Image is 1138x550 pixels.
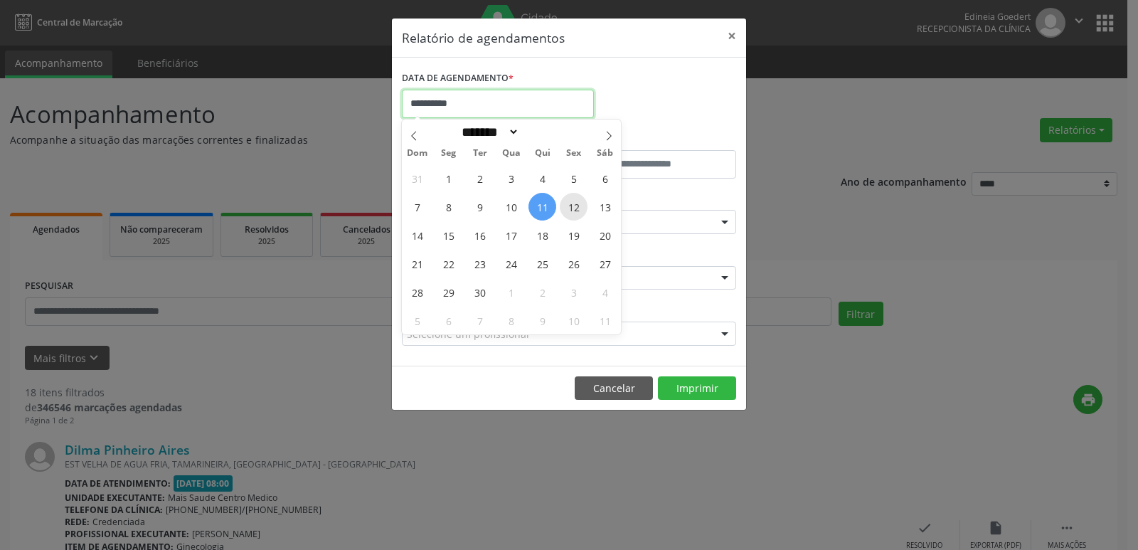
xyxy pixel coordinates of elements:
label: ATÉ [573,128,736,150]
span: Outubro 1, 2025 [497,278,525,306]
span: Qui [527,149,558,158]
span: Setembro 30, 2025 [466,278,494,306]
span: Seg [433,149,464,158]
span: Setembro 23, 2025 [466,250,494,277]
span: Setembro 18, 2025 [528,221,556,249]
span: Setembro 15, 2025 [435,221,462,249]
span: Outubro 9, 2025 [528,307,556,334]
span: Setembro 12, 2025 [560,193,587,221]
span: Setembro 20, 2025 [591,221,619,249]
span: Setembro 5, 2025 [560,164,587,192]
span: Ter [464,149,496,158]
span: Outubro 7, 2025 [466,307,494,334]
span: Setembro 1, 2025 [435,164,462,192]
span: Qua [496,149,527,158]
span: Setembro 7, 2025 [403,193,431,221]
span: Sáb [590,149,621,158]
span: Setembro 27, 2025 [591,250,619,277]
span: Setembro 16, 2025 [466,221,494,249]
span: Setembro 19, 2025 [560,221,587,249]
label: DATA DE AGENDAMENTO [402,68,514,90]
span: Outubro 11, 2025 [591,307,619,334]
span: Dom [402,149,433,158]
span: Outubro 8, 2025 [497,307,525,334]
span: Setembro 14, 2025 [403,221,431,249]
button: Imprimir [658,376,736,401]
span: Setembro 11, 2025 [528,193,556,221]
span: Setembro 8, 2025 [435,193,462,221]
span: Setembro 28, 2025 [403,278,431,306]
span: Setembro 3, 2025 [497,164,525,192]
span: Setembro 21, 2025 [403,250,431,277]
span: Outubro 3, 2025 [560,278,587,306]
span: Outubro 2, 2025 [528,278,556,306]
span: Setembro 17, 2025 [497,221,525,249]
select: Month [457,125,519,139]
span: Setembro 25, 2025 [528,250,556,277]
span: Setembro 2, 2025 [466,164,494,192]
span: Setembro 29, 2025 [435,278,462,306]
span: Agosto 31, 2025 [403,164,431,192]
span: Outubro 6, 2025 [435,307,462,334]
span: Outubro 10, 2025 [560,307,587,334]
h5: Relatório de agendamentos [402,28,565,47]
span: Setembro 13, 2025 [591,193,619,221]
span: Sex [558,149,590,158]
span: Setembro 26, 2025 [560,250,587,277]
span: Setembro 22, 2025 [435,250,462,277]
button: Close [718,18,746,53]
span: Selecione um profissional [407,327,529,342]
span: Setembro 10, 2025 [497,193,525,221]
span: Setembro 4, 2025 [528,164,556,192]
span: Setembro 6, 2025 [591,164,619,192]
input: Year [519,125,566,139]
span: Setembro 9, 2025 [466,193,494,221]
span: Outubro 4, 2025 [591,278,619,306]
span: Outubro 5, 2025 [403,307,431,334]
button: Cancelar [575,376,653,401]
span: Setembro 24, 2025 [497,250,525,277]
